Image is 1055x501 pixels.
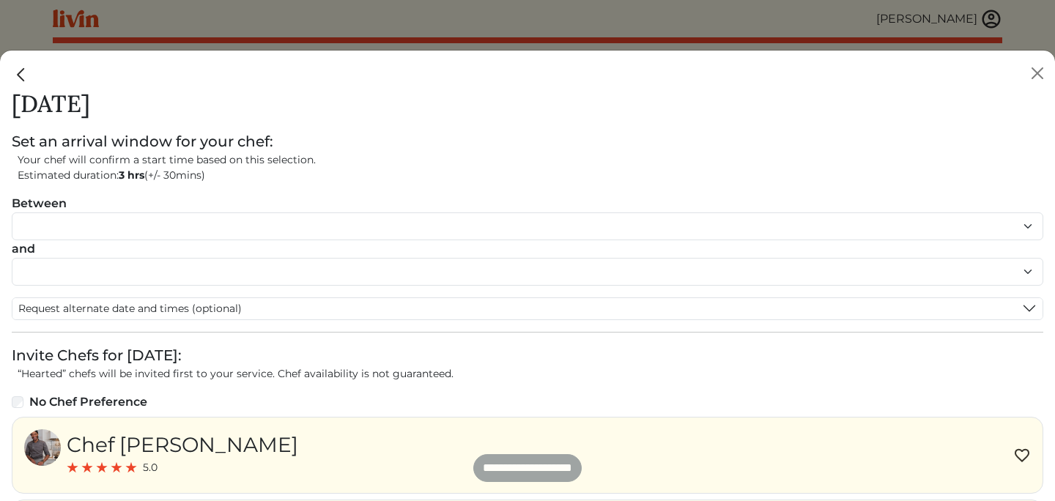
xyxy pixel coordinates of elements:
button: Close [1026,62,1049,85]
div: Invite Chefs for [DATE]: [12,344,1043,366]
div: Your chef will confirm a start time based on this selection. [18,152,1043,168]
label: Between [12,195,67,212]
label: No Chef Preference [29,393,147,411]
div: Estimated duration: (+/- 30mins) [18,168,1043,183]
img: Favorite chef [1013,447,1031,464]
p: “Hearted” chefs will be invited first to your service. Chef availability is not guaranteed. [18,366,1043,382]
img: 013460298fa10e7ccc05c6f8a45cb70f [24,429,61,466]
button: Request alternate date and times (optional) [12,298,1043,319]
div: Chef [PERSON_NAME] [67,429,298,460]
a: Chef [PERSON_NAME] 5.0 [24,429,298,481]
span: Request alternate date and times (optional) [18,301,242,316]
strong: 3 hrs [119,168,144,182]
img: back_caret-0738dc900bf9763b5e5a40894073b948e17d9601fd527fca9689b06ce300169f.svg [12,65,31,84]
label: and [12,240,35,258]
div: Set an arrival window for your chef: [12,130,1043,152]
a: Close [12,64,31,82]
h1: [DATE] [12,90,1043,118]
